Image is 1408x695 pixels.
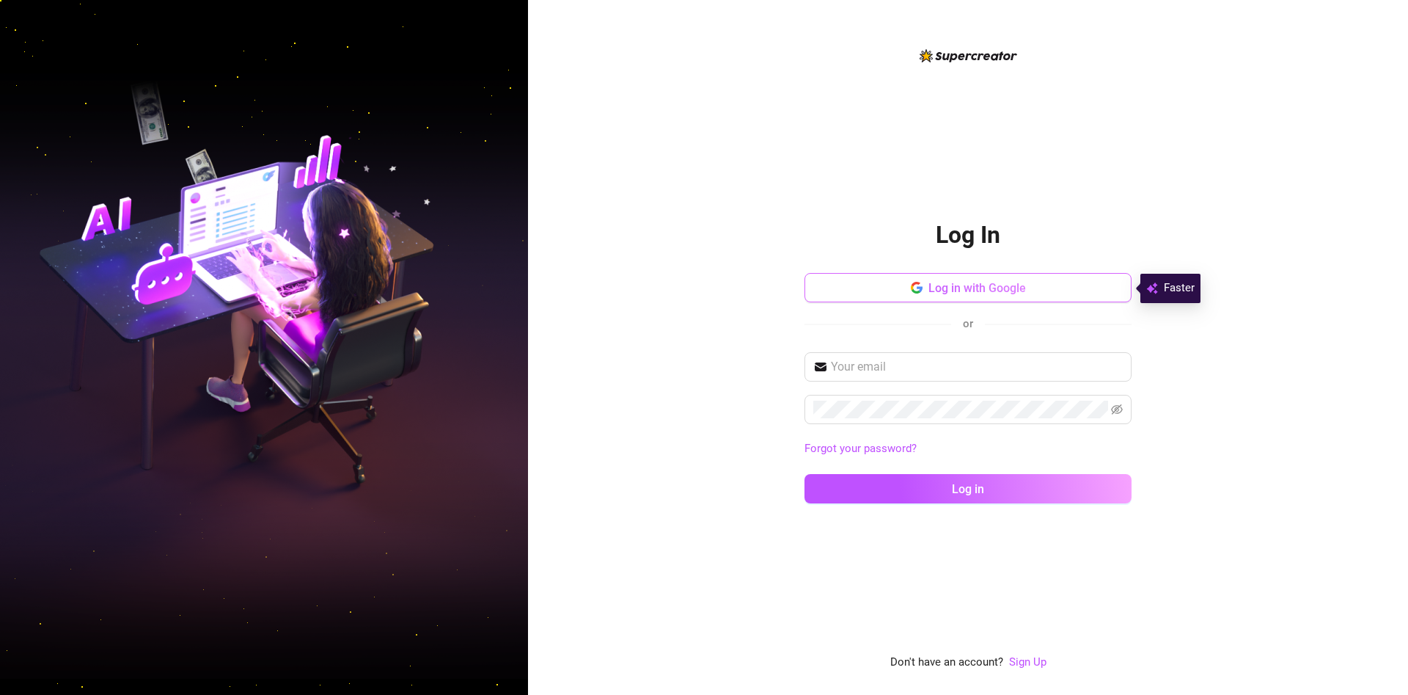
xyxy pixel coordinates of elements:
span: eye-invisible [1111,404,1123,415]
h2: Log In [936,220,1000,250]
a: Forgot your password? [804,440,1132,458]
span: or [963,317,973,330]
input: Your email [831,358,1123,376]
span: Don't have an account? [890,654,1003,672]
span: Log in [952,482,984,496]
span: Faster [1164,280,1195,297]
button: Log in with Google [804,273,1132,302]
a: Sign Up [1009,654,1046,672]
img: logo-BBDzfeDw.svg [920,49,1017,62]
a: Sign Up [1009,655,1046,669]
span: Log in with Google [928,281,1026,295]
img: svg%3e [1146,280,1158,297]
a: Forgot your password? [804,442,917,455]
button: Log in [804,474,1132,503]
